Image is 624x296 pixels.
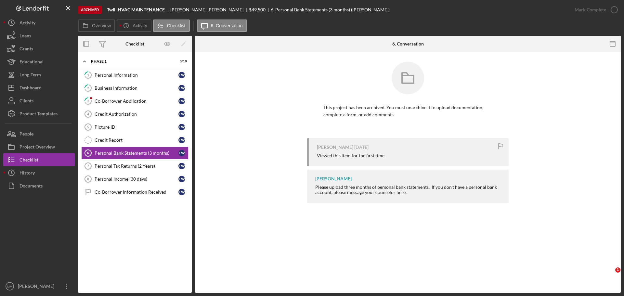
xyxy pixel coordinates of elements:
[81,82,188,95] a: 2Business InformationTW
[19,94,33,109] div: Clients
[81,147,188,160] a: 6Personal Bank Statements (3 months)TW
[19,81,42,96] div: Dashboard
[19,16,35,31] div: Activity
[178,163,185,169] div: T W
[7,285,12,288] text: MM
[92,23,111,28] label: Overview
[153,19,190,32] button: Checklist
[568,3,621,16] button: Mark Complete
[575,3,606,16] div: Mark Complete
[19,153,38,168] div: Checklist
[197,19,247,32] button: 6. Conversation
[81,121,188,134] a: 5Picture IDTW
[3,166,75,179] button: History
[87,151,89,155] tspan: 6
[3,94,75,107] button: Clients
[95,176,178,182] div: Personal Income (30 days)
[125,41,144,46] div: Checklist
[602,267,617,283] iframe: Intercom live chat
[81,173,188,186] a: 8Personal Income (30 days)TW
[3,16,75,29] button: Activity
[78,6,102,14] div: Archived
[107,7,165,12] b: Twill HVAC MAINTENANCE
[615,267,620,273] span: 1
[95,124,178,130] div: Picture ID
[19,107,58,122] div: Product Templates
[19,166,35,181] div: History
[271,7,390,12] div: 6. Personal Bank Statements (3 months) ([PERSON_NAME])
[3,29,75,42] button: Loans
[87,164,89,168] tspan: 7
[178,137,185,143] div: T W
[178,189,185,195] div: T W
[81,160,188,173] a: 7Personal Tax Returns (2 Years)TW
[133,23,147,28] label: Activity
[178,124,185,130] div: T W
[315,176,352,181] div: [PERSON_NAME]
[178,72,185,78] div: T W
[3,179,75,192] button: Documents
[95,85,178,91] div: Business Information
[117,19,151,32] button: Activity
[16,280,58,294] div: [PERSON_NAME]
[19,42,33,57] div: Grants
[3,107,75,120] button: Product Templates
[87,73,89,77] tspan: 1
[95,163,178,169] div: Personal Tax Returns (2 Years)
[178,150,185,156] div: T W
[81,108,188,121] a: 4Credit AuthorizationTW
[78,19,115,32] button: Overview
[3,127,75,140] button: People
[323,104,492,119] p: This project has been archived. You must unarchive it to upload documentation, complete a form, o...
[81,186,188,199] a: Co-Borrower Information ReceivedTW
[170,7,249,12] div: [PERSON_NAME] [PERSON_NAME]
[315,185,502,195] div: Please upload three months of personal bank statements. If you don't have a personal bank account...
[87,86,89,90] tspan: 2
[249,7,266,12] div: $49,500
[167,23,186,28] label: Checklist
[87,125,89,129] tspan: 5
[3,68,75,81] button: Long-Term
[95,189,178,195] div: Co-Borrower Information Received
[81,134,188,147] a: Credit ReportTW
[178,98,185,104] div: T W
[3,140,75,153] button: Project Overview
[175,59,187,63] div: 0 / 10
[19,55,44,70] div: Educational
[392,41,424,46] div: 6. Conversation
[3,81,75,94] button: Dashboard
[3,42,75,55] button: Grants
[178,176,185,182] div: T W
[91,59,171,63] div: Phase 1
[19,29,31,44] div: Loans
[19,68,41,83] div: Long-Term
[178,85,185,91] div: T W
[211,23,243,28] label: 6. Conversation
[178,111,185,117] div: T W
[87,99,89,103] tspan: 3
[95,98,178,104] div: Co-Borrower Application
[95,137,178,143] div: Credit Report
[87,177,89,181] tspan: 8
[317,153,385,158] div: Viewed this item for the first time.
[95,111,178,117] div: Credit Authorization
[81,69,188,82] a: 1Personal InformationTW
[19,140,55,155] div: Project Overview
[3,153,75,166] button: Checklist
[95,72,178,78] div: Personal Information
[317,145,353,150] div: [PERSON_NAME]
[87,112,89,116] tspan: 4
[3,55,75,68] button: Educational
[354,145,369,150] time: 2023-11-27 22:41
